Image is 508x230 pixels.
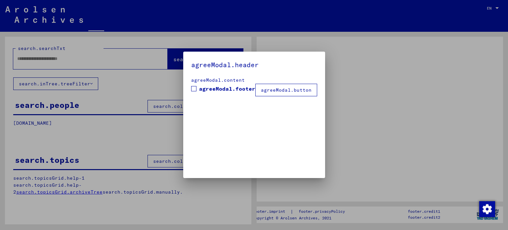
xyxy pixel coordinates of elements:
div: agreeModal.content [191,77,317,84]
button: agreeModal.button [255,84,317,96]
img: Wijzigingstoestemming [479,201,495,217]
span: agreeModal.footer [199,85,255,93]
h5: agreeModal.header [191,60,317,70]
